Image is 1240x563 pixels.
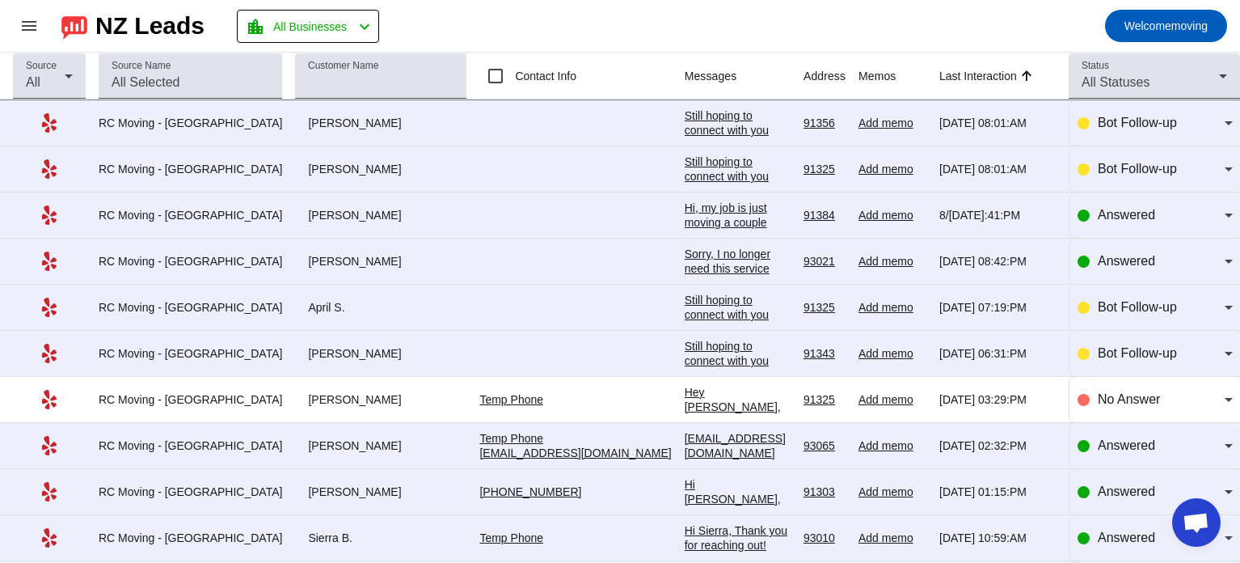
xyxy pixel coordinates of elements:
[40,159,59,179] mat-icon: Yelp
[295,116,466,130] div: [PERSON_NAME]
[40,344,59,363] mat-icon: Yelp
[1098,208,1155,222] span: Answered
[939,346,1056,361] div: [DATE] 06:31:PM
[99,254,282,269] div: RC Moving - [GEOGRAPHIC_DATA]
[858,162,926,176] div: Add memo
[803,208,846,222] div: 91384
[295,300,466,315] div: April S.
[685,431,791,460] div: [EMAIL_ADDRESS][DOMAIN_NAME]
[95,15,205,37] div: NZ Leads
[803,300,846,315] div: 91325
[858,254,926,269] div: Add memo
[40,205,59,225] mat-icon: Yelp
[246,17,265,36] mat-icon: location_city
[1172,498,1221,547] a: Open chat
[99,116,282,130] div: RC Moving - [GEOGRAPHIC_DATA]
[40,436,59,455] mat-icon: Yelp
[1098,300,1177,314] span: Bot Follow-up
[19,16,39,36] mat-icon: menu
[939,485,1056,499] div: [DATE] 01:15:PM
[99,531,282,545] div: RC Moving - [GEOGRAPHIC_DATA]
[1124,19,1171,32] span: Welcome
[112,73,269,92] input: All Selected
[1098,531,1155,544] span: Answered
[295,254,466,269] div: [PERSON_NAME]
[295,531,466,545] div: Sierra B.
[858,300,926,315] div: Add memo
[479,432,543,445] a: Temp Phone
[939,208,1056,222] div: 8/[DATE]:41:PM
[803,53,858,100] th: Address
[685,201,791,361] div: Hi, my job is just moving a couple couches and a treadmill from my garage to in the house, easy w...
[40,482,59,502] mat-icon: Yelp
[685,108,791,312] div: Still hoping to connect with you [DATE]! A short call will help us better understand your move an...
[858,531,926,545] div: Add memo
[685,155,791,358] div: Still hoping to connect with you [DATE]! A short call will help us better understand your move an...
[858,116,926,130] div: Add memo
[40,390,59,409] mat-icon: Yelp
[685,247,791,276] div: Sorry, I no longer need this service
[99,392,282,407] div: RC Moving - [GEOGRAPHIC_DATA]
[858,53,939,100] th: Memos
[273,15,347,38] span: All Businesses
[355,17,374,36] mat-icon: chevron_left
[858,438,926,453] div: Add memo
[1098,254,1155,268] span: Answered
[803,392,846,407] div: 91325
[237,10,379,43] button: All Businesses
[1098,485,1155,498] span: Answered
[40,528,59,548] mat-icon: Yelp
[1105,10,1227,42] button: Welcomemoving
[295,438,466,453] div: [PERSON_NAME]
[803,162,846,176] div: 91325
[61,12,87,40] img: logo
[939,68,1017,84] div: Last Interaction
[803,485,846,499] div: 91303
[858,392,926,407] div: Add memo
[939,116,1056,130] div: [DATE] 08:01:AM
[939,300,1056,315] div: [DATE] 07:19:PM
[1098,438,1155,452] span: Answered
[99,346,282,361] div: RC Moving - [GEOGRAPHIC_DATA]
[295,485,466,499] div: [PERSON_NAME]
[295,392,466,407] div: [PERSON_NAME]
[858,346,926,361] div: Add memo
[1124,15,1208,37] span: moving
[512,68,576,84] label: Contact Info
[1098,392,1160,406] span: No Answer
[685,339,791,543] div: Still hoping to connect with you [DATE]! A short call will help us better understand your move an...
[26,61,57,71] mat-label: Source
[308,61,378,71] mat-label: Customer Name
[295,346,466,361] div: [PERSON_NAME]
[1082,75,1149,89] span: All Statuses
[803,531,846,545] div: 93010
[99,300,282,315] div: RC Moving - [GEOGRAPHIC_DATA]
[1098,162,1177,176] span: Bot Follow-up
[939,162,1056,176] div: [DATE] 08:01:AM
[479,393,543,406] a: Temp Phone
[1098,116,1177,129] span: Bot Follow-up
[858,485,926,499] div: Add memo
[40,252,59,271] mat-icon: Yelp
[479,447,671,459] a: [EMAIL_ADDRESS][DOMAIN_NAME]
[40,113,59,133] mat-icon: Yelp
[803,254,846,269] div: 93021
[1082,61,1109,71] mat-label: Status
[40,298,59,317] mat-icon: Yelp
[295,208,466,222] div: [PERSON_NAME]
[858,208,926,222] div: Add memo
[479,531,543,544] a: Temp Phone
[295,162,466,176] div: [PERSON_NAME]
[803,346,846,361] div: 91343
[99,162,282,176] div: RC Moving - [GEOGRAPHIC_DATA]
[939,392,1056,407] div: [DATE] 03:29:PM
[99,485,282,499] div: RC Moving - [GEOGRAPHIC_DATA]
[99,438,282,453] div: RC Moving - [GEOGRAPHIC_DATA]
[685,53,803,100] th: Messages
[99,208,282,222] div: RC Moving - [GEOGRAPHIC_DATA]
[939,254,1056,269] div: [DATE] 08:42:PM
[1098,346,1177,360] span: Bot Follow-up
[803,438,846,453] div: 93065
[685,293,791,497] div: Still hoping to connect with you [DATE]! A short call will help us better understand your move an...
[26,75,40,89] span: All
